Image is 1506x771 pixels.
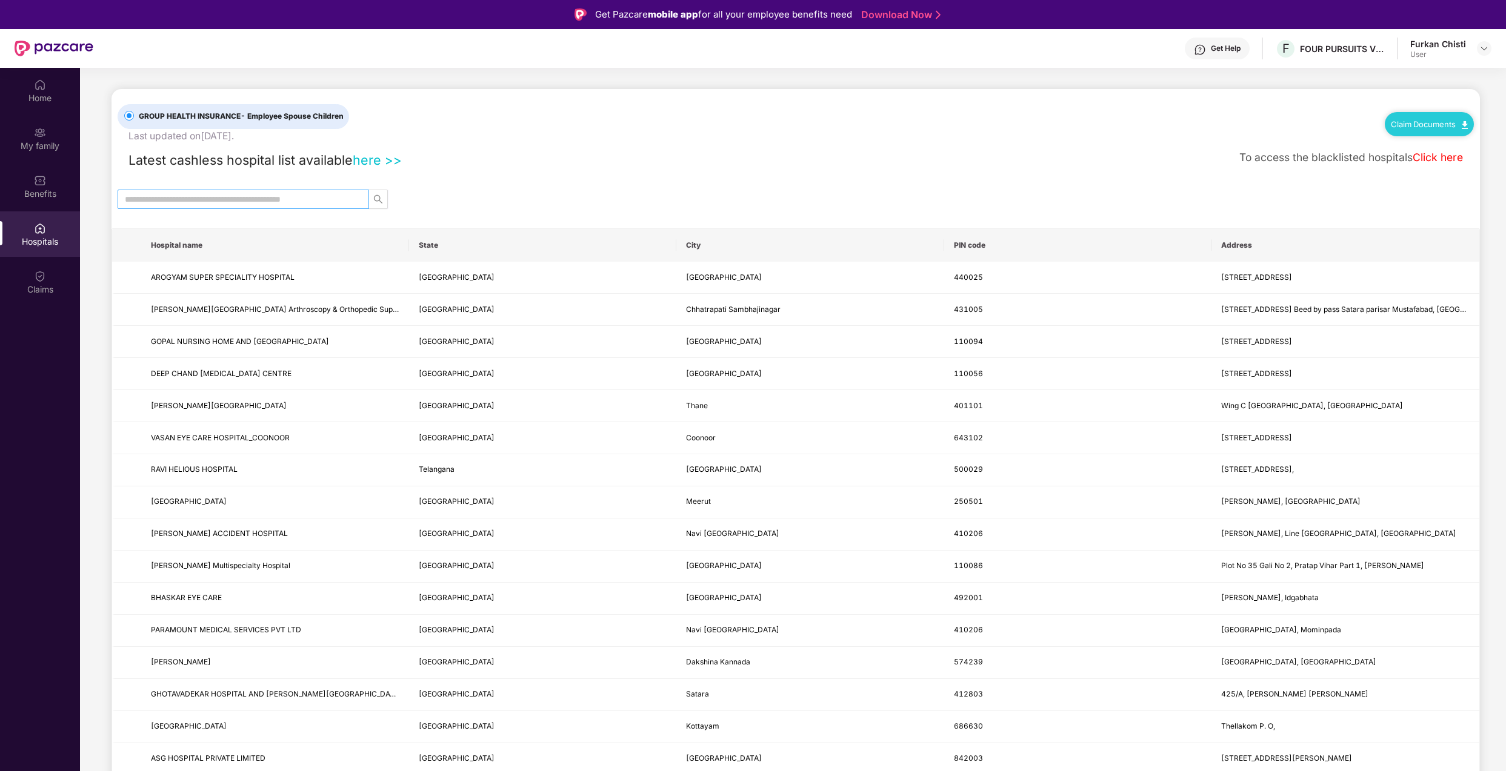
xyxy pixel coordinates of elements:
td: MHATRE ACCIDENT HOSPITAL [141,518,409,551]
span: [GEOGRAPHIC_DATA] [419,305,495,314]
span: Dakshina Kannada [686,657,750,666]
span: 410206 [954,625,983,634]
span: [GEOGRAPHIC_DATA] [419,753,495,763]
span: [PERSON_NAME] [151,657,211,666]
span: Wing C [GEOGRAPHIC_DATA], [GEOGRAPHIC_DATA] [1221,401,1403,410]
td: Navi Mumbai [676,615,944,647]
img: Stroke [936,8,941,21]
td: Delhi [409,326,677,358]
span: [GEOGRAPHIC_DATA] [686,369,762,378]
span: [GEOGRAPHIC_DATA] [419,689,495,698]
img: svg+xml;base64,PHN2ZyBpZD0iQ2xhaW0iIHhtbG5zPSJodHRwOi8vd3d3LnczLm9yZy8yMDAwL3N2ZyIgd2lkdGg9IjIwIi... [34,270,46,282]
td: Nagpur [676,262,944,294]
span: [GEOGRAPHIC_DATA] [686,337,762,346]
button: search [368,190,388,209]
span: F [1282,41,1290,56]
td: Satara [676,679,944,711]
img: svg+xml;base64,PHN2ZyB3aWR0aD0iMjAiIGhlaWdodD0iMjAiIHZpZXdCb3g9IjAgMCAyMCAyMCIgZmlsbD0ibm9uZSIgeG... [34,127,46,139]
span: PARAMOUNT MEDICAL SERVICES PVT LTD [151,625,301,634]
th: State [409,229,677,262]
td: Kottayam [676,711,944,743]
span: Satara [686,689,709,698]
span: [GEOGRAPHIC_DATA] [419,721,495,730]
span: Telangana [419,465,455,474]
span: Navi [GEOGRAPHIC_DATA] [686,625,779,634]
td: Janatha Complex, Gandhi Nagar [1211,647,1479,679]
td: Paramount House, Mominpada [1211,615,1479,647]
span: [GEOGRAPHIC_DATA] [686,753,762,763]
span: Chhatrapati Sambhajinagar [686,305,781,314]
td: GOPAL NURSING HOME AND EYE HOSPITAL [141,326,409,358]
span: Address [1221,240,1470,250]
span: [GEOGRAPHIC_DATA] [686,273,762,282]
td: New Delhi [676,326,944,358]
span: [GEOGRAPHIC_DATA], Mominpada [1221,625,1341,634]
td: GHOTAVADEKAR HOSPITAL AND SANCHIT ICU [141,679,409,711]
div: Last updated on [DATE] . [128,129,234,144]
span: 410206 [954,529,983,538]
span: 500029 [954,465,983,474]
span: [PERSON_NAME], [GEOGRAPHIC_DATA] [1221,497,1361,506]
td: 75/75 1 Mount Road, Kumaran Nagar [1211,422,1479,454]
td: Meerut [676,486,944,518]
td: Dani bhawan, Idgabhata [1211,583,1479,615]
span: BHASKAR EYE CARE [151,593,222,602]
span: [PERSON_NAME], Line [GEOGRAPHIC_DATA], [GEOGRAPHIC_DATA] [1221,529,1456,538]
span: Kottayam [686,721,719,730]
span: [GEOGRAPHIC_DATA] [419,561,495,570]
span: [GEOGRAPHIC_DATA] [419,593,495,602]
span: Latest cashless hospital list available [128,152,353,168]
span: Coonoor [686,433,716,442]
td: Maharashtra [409,679,677,711]
span: [GEOGRAPHIC_DATA] [419,497,495,506]
span: 643102 [954,433,983,442]
span: [STREET_ADDRESS] [1221,337,1292,346]
td: Plot No.11 Sarve No.3/4 Beed by pass Satara parisar Mustafabad, Amdar Road Satara Parisar Session... [1211,294,1479,326]
span: 110086 [954,561,983,570]
span: To access the blacklisted hospitals [1239,151,1413,164]
span: GROUP HEALTH INSURANCE [134,111,348,122]
span: [PERSON_NAME], Idgabhata [1221,593,1319,602]
img: New Pazcare Logo [15,41,93,56]
td: 34, Sita Nagar, Wardha Road [1211,262,1479,294]
th: Address [1211,229,1479,262]
td: Kerala [409,711,677,743]
span: 686630 [954,721,983,730]
img: svg+xml;base64,PHN2ZyBpZD0iRHJvcGRvd24tMzJ4MzIiIHhtbG5zPSJodHRwOi8vd3d3LnczLm9yZy8yMDAwL3N2ZyIgd2... [1479,44,1489,53]
th: PIN code [944,229,1212,262]
td: New Delhi [676,551,944,583]
span: [GEOGRAPHIC_DATA] [686,593,762,602]
span: VASAN EYE CARE HOSPITAL_COONOOR [151,433,290,442]
div: FOUR PURSUITS VENTURES PRIVATE LIMITED [1300,43,1385,55]
span: [GEOGRAPHIC_DATA] [419,369,495,378]
span: 492001 [954,593,983,602]
a: Claim Documents [1391,119,1468,129]
td: PARAMOUNT MEDICAL SERVICES PVT LTD [141,615,409,647]
span: ASG HOSPITAL PRIVATE LIMITED [151,753,265,763]
span: 425/A, [PERSON_NAME] [PERSON_NAME] [1221,689,1368,698]
span: [GEOGRAPHIC_DATA] [151,497,227,506]
span: [GEOGRAPHIC_DATA] [419,529,495,538]
span: [STREET_ADDRESS] [1221,433,1292,442]
span: [GEOGRAPHIC_DATA] [419,625,495,634]
td: Tamil Nadu [409,422,677,454]
span: [GEOGRAPHIC_DATA] [419,401,495,410]
img: svg+xml;base64,PHN2ZyB4bWxucz0iaHR0cDovL3d3dy53My5vcmcvMjAwMC9zdmciIHdpZHRoPSIxMC40IiBoZWlnaHQ9Ij... [1462,121,1468,129]
td: BHASKAR EYE CARE [141,583,409,615]
span: 250501 [954,497,983,506]
strong: mobile app [648,8,698,20]
span: - Employee Spouse Children [241,111,344,121]
div: Furkan Chisti [1410,38,1466,50]
span: [PERSON_NAME] Multispecialty Hospital [151,561,290,570]
span: 440025 [954,273,983,282]
td: New Delhi [676,358,944,390]
div: Get Help [1211,44,1241,53]
img: svg+xml;base64,PHN2ZyBpZD0iQmVuZWZpdHMiIHhtbG5zPSJodHRwOi8vd3d3LnczLm9yZy8yMDAwL3N2ZyIgd2lkdGg9Ij... [34,174,46,187]
td: CARITAS HOSPITAL [141,711,409,743]
span: DEEP CHAND [MEDICAL_DATA] CENTRE [151,369,292,378]
img: svg+xml;base64,PHN2ZyBpZD0iSG9zcGl0YWxzIiB4bWxucz0iaHR0cDovL3d3dy53My5vcmcvMjAwMC9zdmciIHdpZHRoPS... [34,222,46,234]
span: [PERSON_NAME][GEOGRAPHIC_DATA] Arthroscopy & Orthopedic Superspeciality Center [151,305,458,314]
span: [STREET_ADDRESS] [1221,369,1292,378]
td: Maharashtra [409,615,677,647]
td: 175 , R . K. Matt Road, [1211,454,1479,486]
